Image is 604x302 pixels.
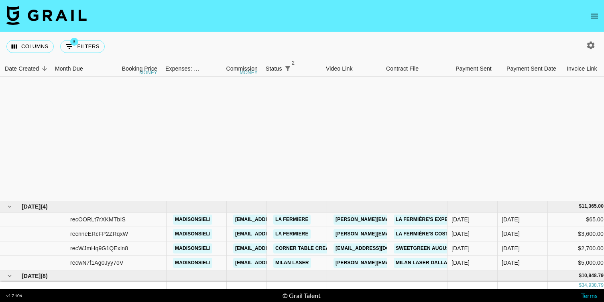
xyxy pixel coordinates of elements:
[173,258,212,268] a: madisonsieli
[233,258,323,268] a: [EMAIL_ADDRESS][DOMAIN_NAME]
[161,61,201,77] div: Expenses: Remove Commission?
[273,243,342,253] a: Corner Table Creative
[22,272,41,280] span: [DATE]
[173,215,212,225] a: madisonsieli
[394,229,509,239] a: La Fermière's Costco [US_STATE] Launch
[262,61,322,77] div: Status
[122,61,157,77] div: Booking Price
[386,61,419,77] div: Contract File
[581,292,598,299] a: Terms
[394,258,500,268] a: Milan Laser Dallas x [PERSON_NAME]
[334,243,423,253] a: [EMAIL_ADDRESS][DOMAIN_NAME]
[456,61,492,77] div: Payment Sent
[451,230,470,238] div: 8/19/2025
[334,258,464,268] a: [PERSON_NAME][EMAIL_ADDRESS][DOMAIN_NAME]
[173,229,212,239] a: madisonsieli
[326,61,353,77] div: Video Link
[451,244,470,252] div: 8/1/2025
[233,215,323,225] a: [EMAIL_ADDRESS][DOMAIN_NAME]
[502,230,520,238] div: Aug '25
[282,63,293,74] button: Show filters
[283,292,321,300] div: © Grail Talent
[394,243,482,253] a: Sweetgreen August Campaign
[586,8,602,24] button: open drawer
[70,38,78,46] span: 3
[240,70,258,75] div: money
[266,61,282,77] div: Status
[165,61,200,77] div: Expenses: Remove Commission?
[6,40,54,53] button: Select columns
[273,215,311,225] a: La Fermiere
[394,215,463,225] a: La Fermière's Expenses
[55,61,83,77] div: Month Due
[6,293,22,298] div: v 1.7.106
[41,203,48,211] span: ( 4 )
[233,229,323,239] a: [EMAIL_ADDRESS][DOMAIN_NAME]
[502,244,520,252] div: Aug '25
[6,6,87,25] img: Grail Talent
[4,201,15,212] button: hide children
[322,61,382,77] div: Video Link
[451,259,470,267] div: 7/30/2025
[41,272,48,280] span: ( 8 )
[60,40,105,53] button: Show filters
[289,59,297,67] span: 2
[273,258,311,268] a: Milan Laser
[293,63,305,74] button: Sort
[579,282,582,289] div: $
[39,63,50,74] button: Sort
[139,70,157,75] div: money
[70,230,128,238] div: recnneERcFP2ZRqxW
[502,61,563,77] div: Payment Sent Date
[5,61,39,77] div: Date Created
[233,243,323,253] a: [EMAIL_ADDRESS][DOMAIN_NAME]
[282,63,293,74] div: 2 active filters
[579,203,582,210] div: $
[51,61,101,77] div: Month Due
[1,61,51,77] div: Date Created
[582,282,604,289] div: 34,938.79
[382,61,442,77] div: Contract File
[567,61,597,77] div: Invoice Link
[226,61,258,77] div: Commission
[451,215,470,223] div: 8/29/2025
[70,244,128,252] div: recWJmHq9G1QExln8
[582,203,604,210] div: 11,365.00
[334,229,464,239] a: [PERSON_NAME][EMAIL_ADDRESS][DOMAIN_NAME]
[70,259,124,267] div: recwN7f1Ag0Jyy7oV
[506,61,556,77] div: Payment Sent Date
[70,215,126,223] div: recOORLt7rXKMTbIS
[334,215,464,225] a: [PERSON_NAME][EMAIL_ADDRESS][DOMAIN_NAME]
[22,203,41,211] span: [DATE]
[442,61,502,77] div: Payment Sent
[582,272,604,279] div: 10,948.79
[4,270,15,282] button: hide children
[502,259,520,267] div: Aug '25
[579,272,582,279] div: $
[173,243,212,253] a: madisonsieli
[502,215,520,223] div: Aug '25
[273,229,311,239] a: La Fermiere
